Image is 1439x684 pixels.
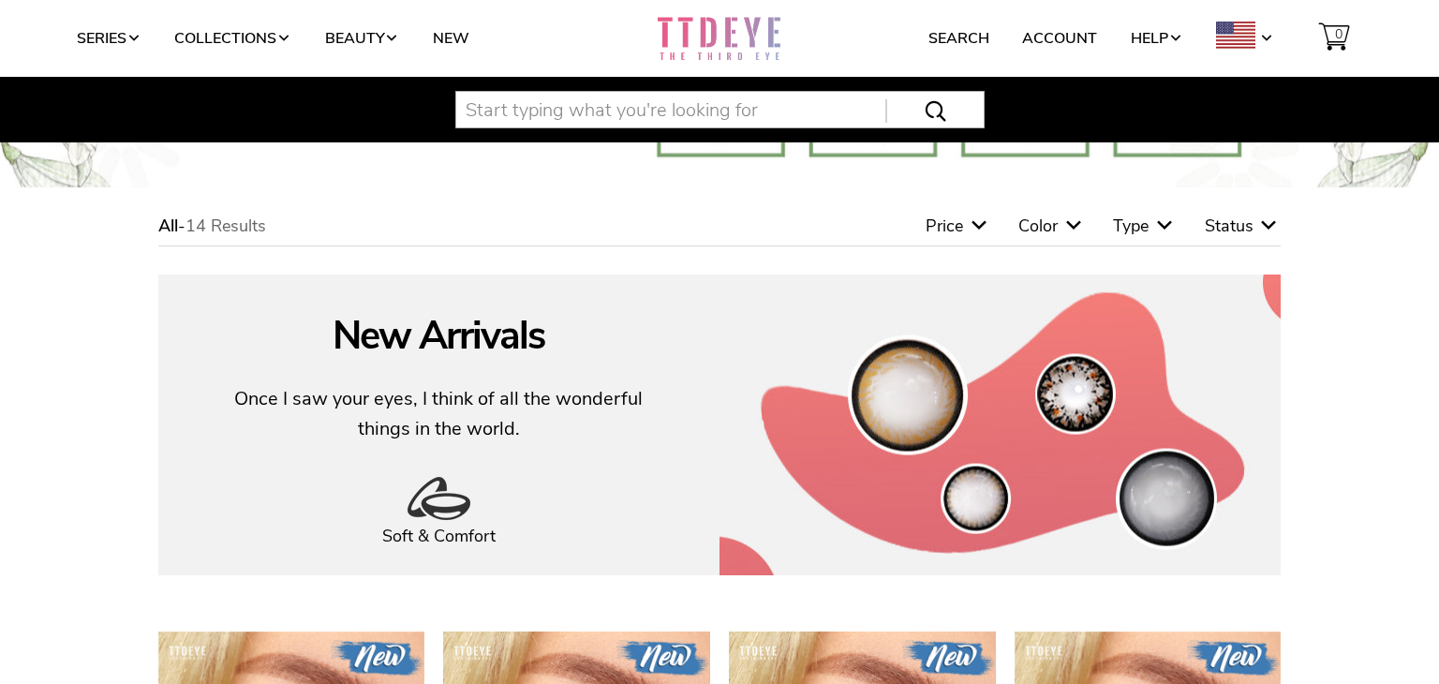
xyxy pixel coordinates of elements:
div: Soft & Comfort [226,526,652,546]
p: Once I saw your eyes, I think of all the wonderful things in the world. [226,384,652,444]
a: New [433,21,469,56]
input: Start typing what you're looking for [455,91,985,128]
img: contacts_icon_3084228f-f237-4606-86b1-c36232cdfb6f.png [407,477,471,521]
span: All [158,215,178,237]
span: Type [1113,215,1149,237]
h1: New Arrivals [333,303,544,365]
span: Status [1205,215,1254,237]
a: Series [77,21,141,56]
img: new.png [902,639,996,677]
img: new.png [331,639,424,677]
span: - [158,215,266,237]
img: new.png [1187,639,1281,677]
span: 0 [1330,17,1347,52]
img: USD.png [1216,22,1255,48]
a: Beauty [325,21,400,56]
a: Help [1131,21,1183,56]
a: Collections [174,21,291,56]
a: Account [1022,21,1097,56]
span: 14 Results [185,215,266,237]
span: Color [1018,215,1058,237]
a: Search [928,21,989,56]
img: new.png [616,639,710,677]
a: 0 [1308,21,1363,56]
span: Price [926,215,963,237]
